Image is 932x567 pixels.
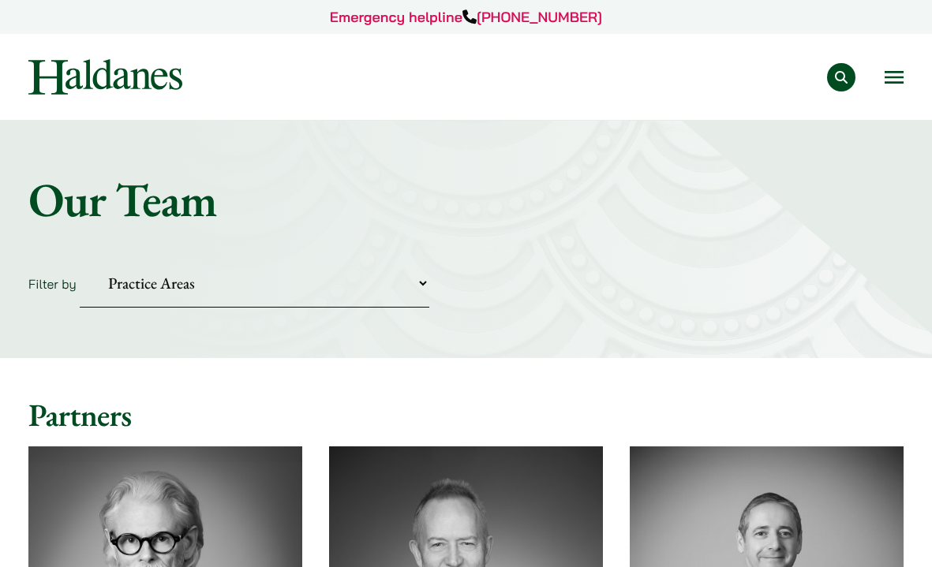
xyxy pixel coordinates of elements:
a: Emergency helpline[PHONE_NUMBER] [330,8,602,26]
h2: Partners [28,396,904,434]
img: Logo of Haldanes [28,59,182,95]
h1: Our Team [28,171,904,228]
button: Search [827,63,855,91]
label: Filter by [28,276,77,292]
button: Open menu [885,71,904,84]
